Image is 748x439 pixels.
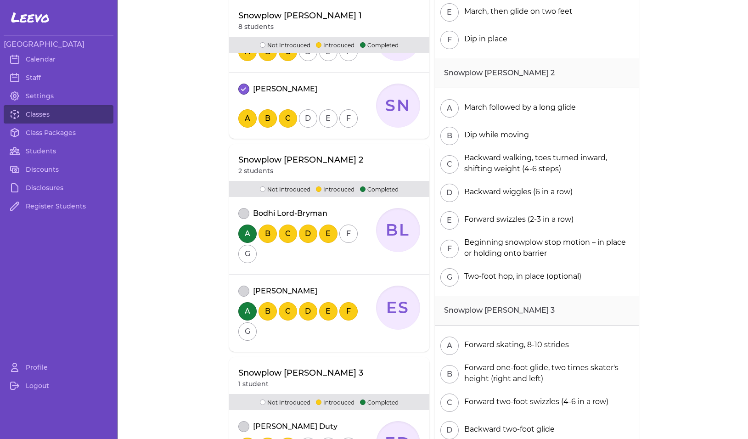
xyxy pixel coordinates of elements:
p: 1 student [238,379,363,388]
p: 2 students [238,166,363,175]
div: Backward walking, toes turned inward, shifting weight (4-6 steps) [461,152,633,174]
a: Settings [4,87,113,105]
p: Completed [360,185,399,193]
button: A [238,109,257,128]
button: D [299,225,317,243]
button: F [440,240,459,258]
button: F [339,109,358,128]
button: A [238,302,257,321]
h3: [GEOGRAPHIC_DATA] [4,39,113,50]
p: Completed [360,398,399,406]
p: Introduced [316,398,354,406]
button: attendance [238,84,249,95]
text: BL [386,220,411,240]
button: C [279,109,297,128]
button: B [259,109,277,128]
h2: Snowplow [PERSON_NAME] 3 [435,296,639,326]
div: March, then glide on two feet [461,6,573,17]
p: Introduced [316,185,354,193]
button: attendance [238,286,249,297]
button: D [299,302,317,321]
button: E [319,225,337,243]
div: March followed by a long glide [461,102,576,113]
button: attendance [238,421,249,432]
div: Backward wiggles (6 in a row) [461,186,573,197]
p: [PERSON_NAME] [253,84,317,95]
p: Not Introduced [260,398,310,406]
text: ES [386,298,410,317]
button: A [238,225,257,243]
a: Class Packages [4,124,113,142]
p: Snowplow [PERSON_NAME] 3 [238,366,363,379]
div: Forward one-foot glide, two times skater's height (right and left) [461,362,633,384]
p: Completed [360,40,399,49]
div: Forward swizzles (2-3 in a row) [461,214,574,225]
div: Forward two-foot swizzles (4-6 in a row) [461,396,608,407]
button: F [440,31,459,49]
button: D [440,184,459,202]
p: Snowplow [PERSON_NAME] 2 [238,153,363,166]
button: G [238,245,257,263]
p: Introduced [316,40,354,49]
div: Backward two-foot glide [461,424,555,435]
p: Not Introduced [260,185,310,193]
button: D [299,109,317,128]
p: [PERSON_NAME] [253,286,317,297]
a: Discounts [4,160,113,179]
p: Bodhi Lord-Bryman [253,208,327,219]
a: Staff [4,68,113,87]
span: Leevo [11,9,50,26]
button: A [440,99,459,118]
button: B [440,127,459,145]
button: A [440,337,459,355]
p: [PERSON_NAME] Duty [253,421,337,432]
button: F [339,225,358,243]
button: G [440,268,459,287]
p: Not Introduced [260,40,310,49]
a: Register Students [4,197,113,215]
button: C [440,155,459,174]
button: E [440,211,459,230]
div: Forward skating, 8-10 strides [461,339,569,350]
p: Snowplow [PERSON_NAME] 1 [238,9,362,22]
button: E [319,109,337,128]
a: Disclosures [4,179,113,197]
button: C [279,225,297,243]
button: E [319,302,337,321]
div: Two-foot hop, in place (optional) [461,271,581,282]
a: Profile [4,358,113,377]
a: Students [4,142,113,160]
button: F [339,302,358,321]
button: C [440,394,459,412]
button: E [440,3,459,22]
div: Dip in place [461,34,507,45]
text: SN [385,96,411,115]
h2: Snowplow [PERSON_NAME] 2 [435,58,639,88]
div: Beginning snowplow stop motion – in place or holding onto barrier [461,237,633,259]
button: C [279,302,297,321]
a: Logout [4,377,113,395]
button: B [259,302,277,321]
p: 8 students [238,22,362,31]
button: G [238,322,257,341]
a: Classes [4,105,113,124]
button: attendance [238,208,249,219]
button: B [259,225,277,243]
a: Calendar [4,50,113,68]
div: Dip while moving [461,129,529,141]
button: B [440,365,459,383]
